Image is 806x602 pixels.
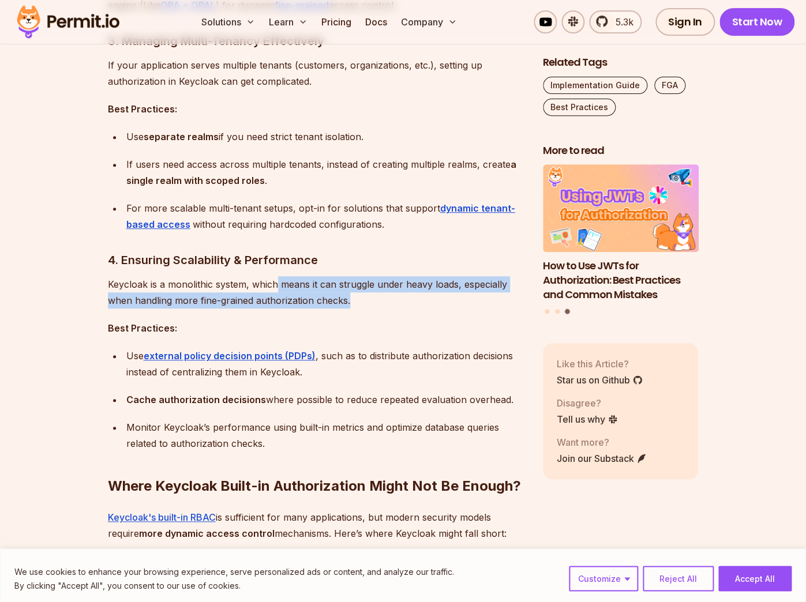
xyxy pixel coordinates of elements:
a: Sign In [655,8,715,36]
a: Tell us why [557,412,618,426]
button: Reject All [643,566,714,591]
button: Accept All [718,566,792,591]
a: 5.3k [589,10,642,33]
h2: Related Tags [543,55,699,70]
a: Implementation Guide [543,77,647,94]
div: Monitor Keycloak’s performance using built-in metrics and optimize database queries related to au... [126,419,524,451]
p: Like this Article? [557,357,643,371]
p: Disagree? [557,396,618,410]
button: Go to slide 1 [545,309,549,314]
button: Company [396,10,462,33]
a: Star us on Github [557,373,643,387]
strong: Best Practices: [108,103,177,115]
a: How to Use JWTs for Authorization: Best Practices and Common MistakesHow to Use JWTs for Authoriz... [543,165,699,302]
div: If users need access across multiple tenants, instead of creating multiple realms, create . [126,156,524,189]
a: Start Now [719,8,795,36]
button: Solutions [197,10,260,33]
a: Pricing [317,10,356,33]
button: Go to slide 3 [565,309,570,314]
strong: dynamic [440,202,479,214]
a: Join our Substack [557,451,647,465]
a: FGA [654,77,685,94]
p: By clicking "Accept All", you consent to our use of cookies. [14,578,454,592]
img: Permit logo [12,2,125,42]
a: external policy decision points (PDPs) [144,350,316,362]
p: is sufficient for many applications, but modern security models require mechanisms. Here’s where ... [108,509,524,541]
div: For more scalable multi-tenant setups, opt-in for solutions that support without requiring hardco... [126,200,524,232]
div: Posts [543,165,699,316]
span: 5.3k [609,15,633,29]
p: Want more? [557,435,647,449]
li: 3 of 3 [543,165,699,302]
strong: Cache authorization decisions [126,394,266,405]
button: Customize [569,566,638,591]
h2: Where Keycloak Built-in Authorization Might Not Be Enough? [108,431,524,495]
div: Use if you need strict tenant isolation. [126,129,524,145]
a: Keycloak's built-in RBAC [108,511,216,523]
strong: separate realms [144,131,219,142]
button: Go to slide 2 [555,309,560,314]
h3: How to Use JWTs for Authorization: Best Practices and Common Mistakes [543,259,699,302]
a: Best Practices [543,99,616,116]
strong: Best Practices: [108,322,177,334]
strong: more dynamic access control [139,528,275,539]
div: where possible to reduce repeated evaluation overhead. [126,392,524,408]
img: How to Use JWTs for Authorization: Best Practices and Common Mistakes [543,165,699,253]
p: Keycloak is a monolithic system, which means it can struggle under heavy loads, especially when h... [108,276,524,308]
h2: More to read [543,144,699,158]
div: Use , such as to distribute authorization decisions instead of centralizing them in Keycloak. [126,348,524,380]
h3: 4. Ensuring Scalability & Performance [108,251,524,269]
a: Docs [361,10,392,33]
p: We use cookies to enhance your browsing experience, serve personalized ads or content, and analyz... [14,565,454,578]
button: Learn [264,10,312,33]
p: If your application serves multiple tenants (customers, organizations, etc.), setting up authoriz... [108,57,524,89]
